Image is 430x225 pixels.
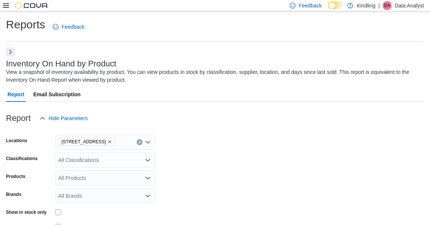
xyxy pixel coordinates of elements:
h3: Report [6,114,31,123]
label: Locations [6,138,27,144]
label: Products [6,174,25,179]
p: Data Analyst [395,1,424,10]
p: | [378,1,380,10]
span: DA [384,1,390,10]
span: [STREET_ADDRESS] [62,138,106,146]
span: Feedback [62,23,84,31]
label: Classifications [6,156,38,162]
div: Data Analyst [383,1,392,10]
button: Hide Parameters [37,111,91,126]
input: Dark Mode [328,1,343,9]
h1: Reports [6,17,45,32]
button: Clear input [137,139,143,145]
p: Kindling [357,1,376,10]
h3: Inventory On Hand by Product [6,59,116,68]
div: View a snapshot of inventory availability by product. You can view products in stock by classific... [6,68,420,84]
span: Hide Parameters [49,115,88,122]
span: Report [7,87,24,102]
button: Open list of options [145,175,151,181]
button: Open list of options [145,139,151,145]
a: Feedback [50,19,87,34]
button: Open list of options [145,157,151,163]
label: Brands [6,191,21,197]
button: Remove 251 Lakeshore Rd East from selection in this group [107,140,112,144]
button: Next [6,47,15,56]
img: Cova [15,2,49,9]
span: Email Subscription [33,87,81,102]
span: Feedback [299,2,321,9]
label: Show in stock only [6,209,47,215]
span: 251 Lakeshore Rd East [58,138,115,146]
button: Open list of options [145,193,151,199]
